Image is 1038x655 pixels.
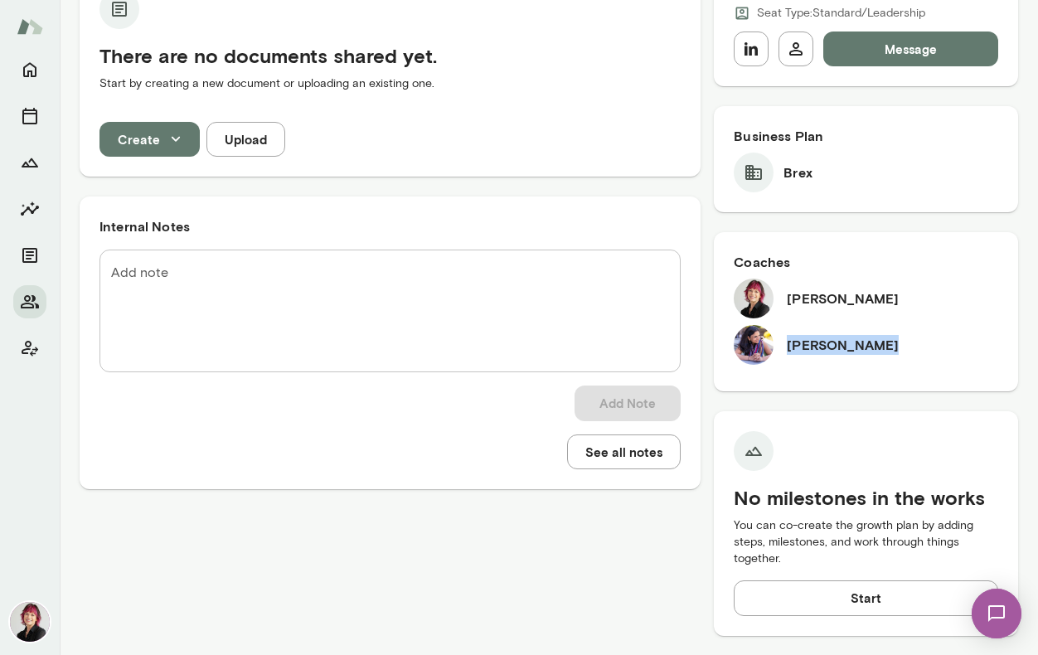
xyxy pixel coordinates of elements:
p: Start by creating a new document or uploading an existing one. [99,75,681,92]
img: Aradhana Goel [734,325,774,365]
h6: [PERSON_NAME] [787,335,899,355]
button: Upload [206,122,285,157]
h5: No milestones in the works [734,484,998,511]
button: Home [13,53,46,86]
img: Leigh Allen-Arredondo [10,602,50,642]
button: Insights [13,192,46,226]
p: You can co-create the growth plan by adding steps, milestones, and work through things together. [734,517,998,567]
img: Leigh Allen-Arredondo [734,279,774,318]
button: Create [99,122,200,157]
button: Client app [13,332,46,365]
img: Mento [17,11,43,42]
button: See all notes [567,434,681,469]
button: Sessions [13,99,46,133]
h6: Coaches [734,252,998,272]
h6: Business Plan [734,126,998,146]
button: Growth Plan [13,146,46,179]
button: Members [13,285,46,318]
h6: Brex [783,163,812,182]
p: Seat Type: Standard/Leadership [757,5,925,22]
button: Message [823,32,998,66]
button: Documents [13,239,46,272]
button: Start [734,580,998,615]
h6: [PERSON_NAME] [787,289,899,308]
h5: There are no documents shared yet. [99,42,681,69]
h6: Internal Notes [99,216,681,236]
